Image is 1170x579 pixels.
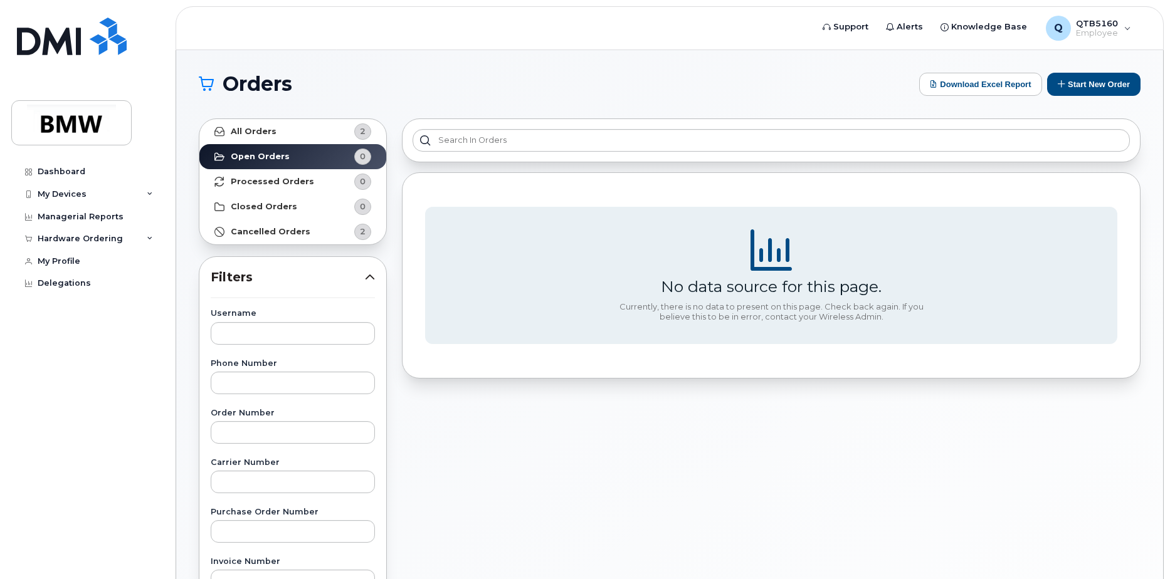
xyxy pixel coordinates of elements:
label: Invoice Number [211,558,375,566]
input: Search in orders [413,129,1130,152]
label: Purchase Order Number [211,508,375,516]
label: Username [211,310,375,318]
span: 0 [360,150,366,162]
iframe: Messenger Launcher [1115,524,1161,570]
span: 2 [360,226,366,237]
a: Cancelled Orders2 [199,219,386,244]
div: Currently, there is no data to present on this page. Check back again. If you believe this to be ... [614,302,928,321]
strong: All Orders [231,127,277,137]
label: Carrier Number [211,459,375,467]
label: Phone Number [211,360,375,368]
strong: Closed Orders [231,202,297,212]
label: Order Number [211,409,375,417]
strong: Open Orders [231,152,290,162]
button: Download Excel Report [919,73,1042,96]
strong: Cancelled Orders [231,227,310,237]
span: 0 [360,201,366,212]
span: Orders [223,75,292,93]
span: 2 [360,125,366,137]
a: All Orders2 [199,119,386,144]
strong: Processed Orders [231,177,314,187]
div: No data source for this page. [661,277,882,296]
a: Closed Orders0 [199,194,386,219]
button: Start New Order [1047,73,1141,96]
a: Open Orders0 [199,144,386,169]
span: 0 [360,175,366,187]
span: Filters [211,268,365,286]
a: Processed Orders0 [199,169,386,194]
